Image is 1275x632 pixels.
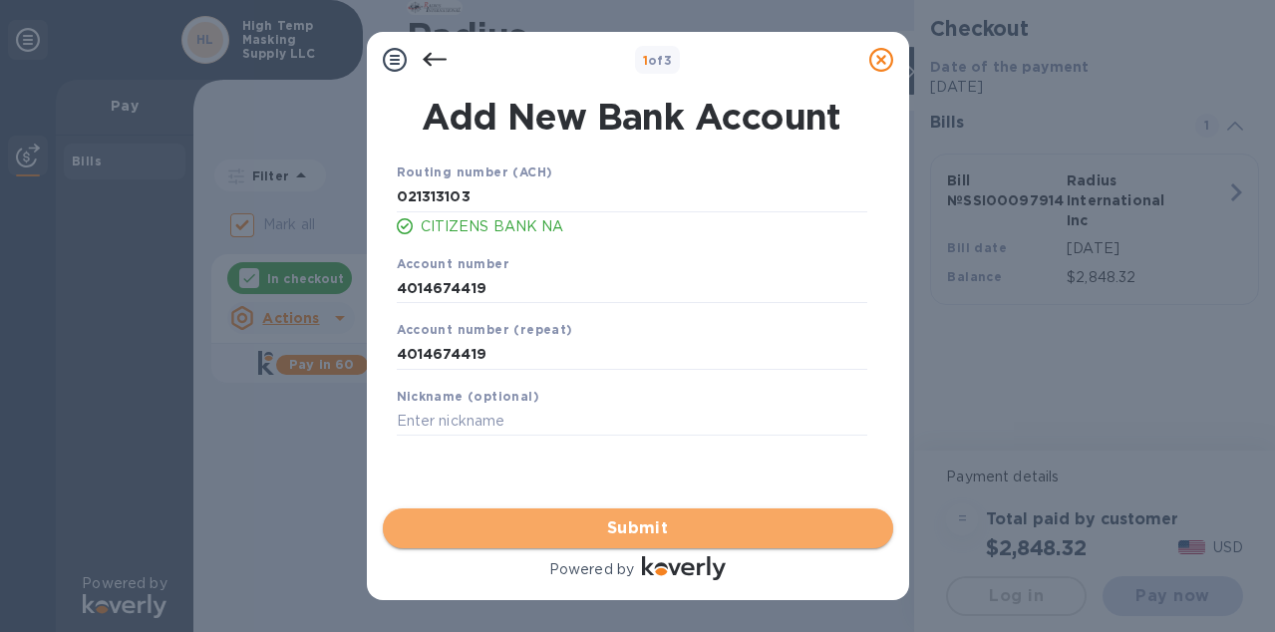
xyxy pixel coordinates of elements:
[383,508,893,548] button: Submit
[397,340,867,370] input: Enter account number
[385,96,879,138] h1: Add New Bank Account
[397,256,510,271] b: Account number
[397,182,867,212] input: Enter routing number
[642,556,726,580] img: Logo
[643,53,673,68] b: of 3
[421,216,867,237] p: CITIZENS BANK NA
[549,559,634,580] p: Powered by
[397,407,867,437] input: Enter nickname
[643,53,648,68] span: 1
[397,389,540,404] b: Nickname (optional)
[397,273,867,303] input: Enter account number
[397,164,553,179] b: Routing number (ACH)
[397,322,573,337] b: Account number (repeat)
[399,516,877,540] span: Submit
